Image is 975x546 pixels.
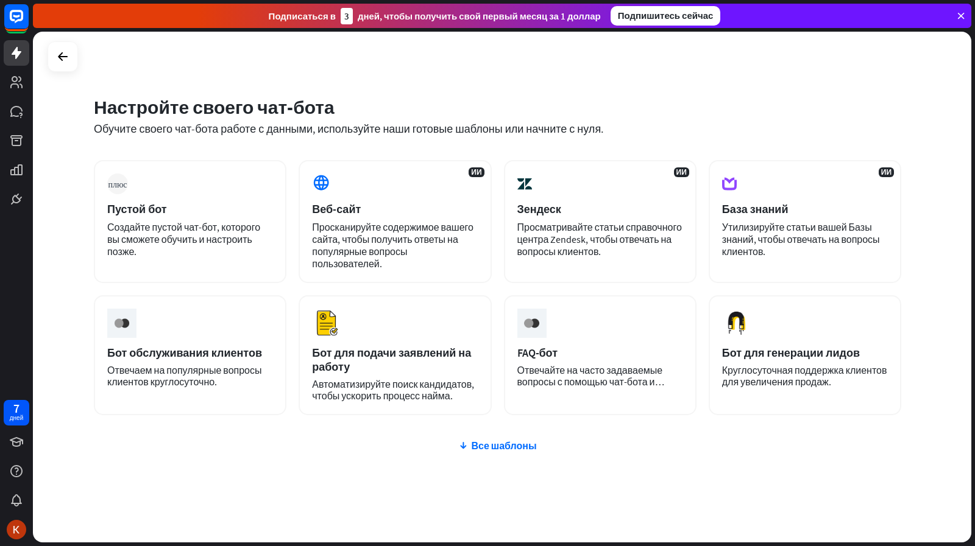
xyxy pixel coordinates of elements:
[13,401,19,416] font: 7
[618,10,714,21] font: Подпишитесь сейчас
[269,10,336,22] font: Подписаться в
[4,400,29,425] a: 7 дней
[344,10,349,22] font: 3
[10,414,24,422] font: дней
[358,10,601,22] font: дней, чтобы получить свой первый месяц за 1 доллар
